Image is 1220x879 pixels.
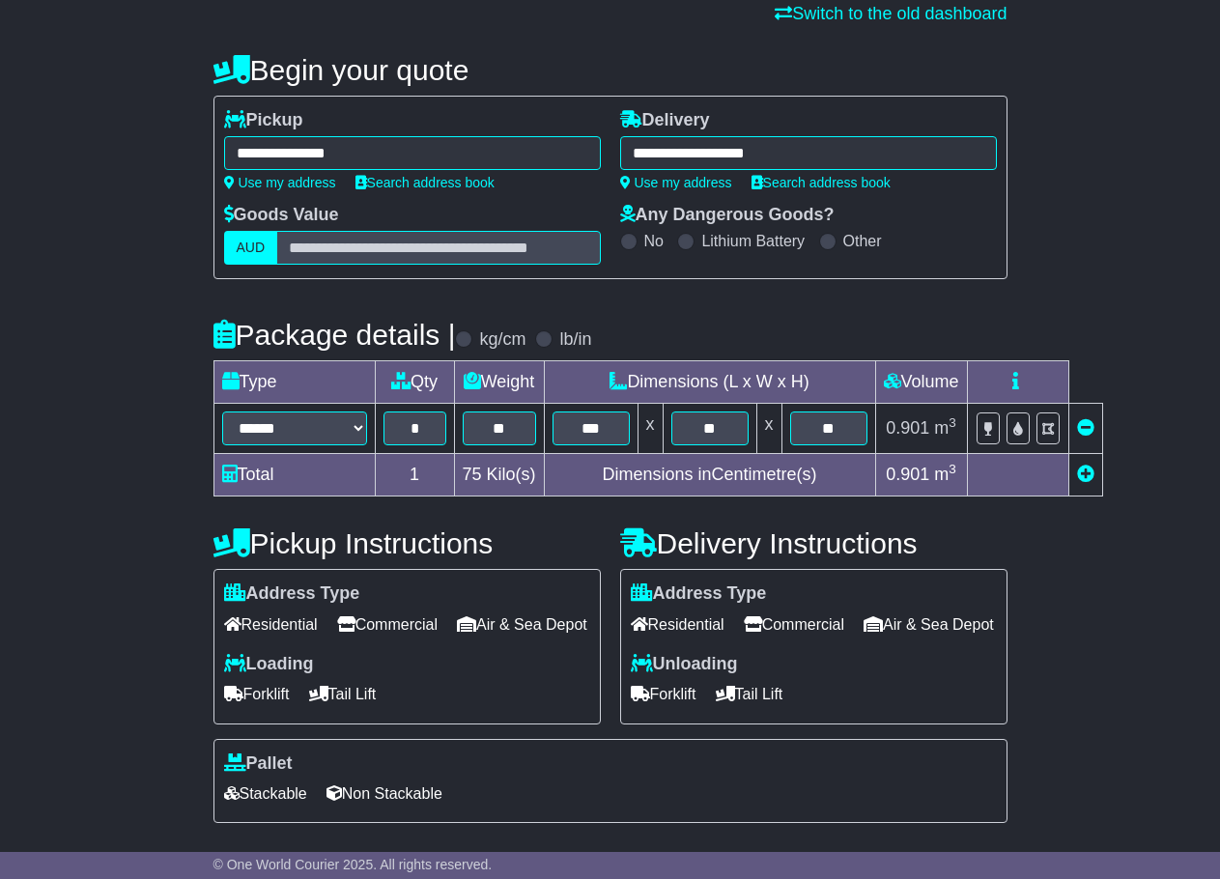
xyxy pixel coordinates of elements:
td: Qty [375,361,454,404]
a: Search address book [752,175,891,190]
a: Use my address [224,175,336,190]
a: Search address book [355,175,495,190]
label: kg/cm [479,329,525,351]
h4: Begin your quote [213,54,1007,86]
a: Use my address [620,175,732,190]
a: Add new item [1077,465,1094,484]
span: Tail Lift [716,679,783,709]
span: Tail Lift [309,679,377,709]
h4: Delivery Instructions [620,527,1007,559]
td: Weight [454,361,544,404]
label: No [644,232,664,250]
td: Dimensions (L x W x H) [544,361,875,404]
label: Address Type [224,583,360,605]
h4: Pickup Instructions [213,527,601,559]
label: Pickup [224,110,303,131]
span: Commercial [337,610,438,639]
label: Unloading [631,654,738,675]
td: Kilo(s) [454,454,544,496]
span: 0.901 [886,418,929,438]
span: Residential [224,610,318,639]
span: m [934,465,956,484]
a: Switch to the old dashboard [775,4,1007,23]
sup: 3 [949,462,956,476]
label: Any Dangerous Goods? [620,205,835,226]
label: lb/in [559,329,591,351]
a: Remove this item [1077,418,1094,438]
span: Commercial [744,610,844,639]
span: m [934,418,956,438]
td: Volume [875,361,967,404]
td: Type [213,361,375,404]
span: Stackable [224,779,307,808]
td: x [756,404,781,454]
label: Goods Value [224,205,339,226]
span: Residential [631,610,724,639]
span: © One World Courier 2025. All rights reserved. [213,857,493,872]
td: Total [213,454,375,496]
label: Other [843,232,882,250]
span: Air & Sea Depot [864,610,994,639]
label: Address Type [631,583,767,605]
label: Loading [224,654,314,675]
h4: Package details | [213,319,456,351]
td: x [638,404,663,454]
sup: 3 [949,415,956,430]
span: Forklift [631,679,696,709]
span: 0.901 [886,465,929,484]
label: Lithium Battery [701,232,805,250]
span: Non Stackable [326,779,442,808]
td: 1 [375,454,454,496]
span: Forklift [224,679,290,709]
label: AUD [224,231,278,265]
span: 75 [463,465,482,484]
label: Delivery [620,110,710,131]
label: Pallet [224,753,293,775]
td: Dimensions in Centimetre(s) [544,454,875,496]
span: Air & Sea Depot [457,610,587,639]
